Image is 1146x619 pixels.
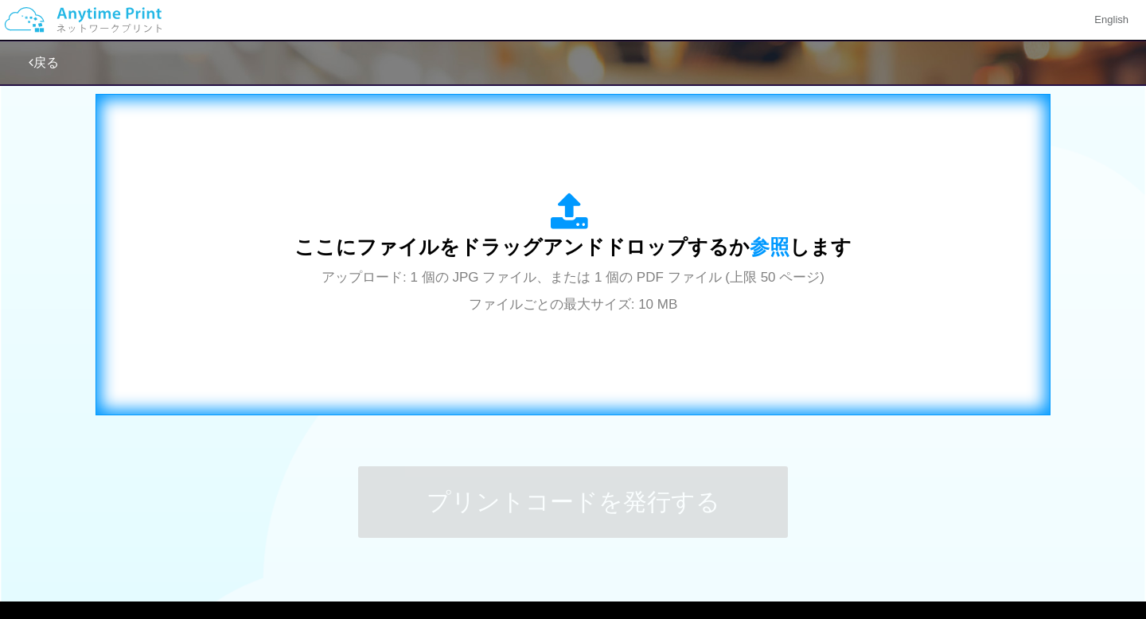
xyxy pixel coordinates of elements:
span: 参照 [750,236,789,258]
button: プリントコードを発行する [358,466,788,538]
span: ここにファイルをドラッグアンドドロップするか します [294,236,852,258]
span: アップロード: 1 個の JPG ファイル、または 1 個の PDF ファイル (上限 50 ページ) ファイルごとの最大サイズ: 10 MB [322,270,824,312]
a: 戻る [29,56,59,69]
